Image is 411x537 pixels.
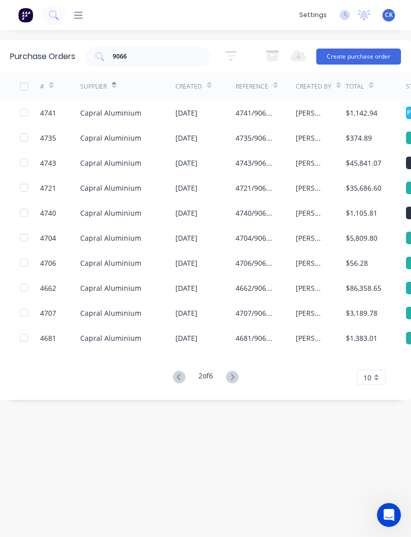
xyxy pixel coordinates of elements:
div: 4707 [40,308,56,318]
div: Capral Aluminium [80,283,141,293]
div: $56.28 [346,258,368,268]
div: [DATE] [175,258,197,268]
div: [DATE] [175,108,197,118]
div: 4743/9066 C. [PERSON_NAME] Internal Material in [GEOGRAPHIC_DATA] [236,158,276,168]
div: $1,142.94 [346,108,377,118]
div: $45,841.07 [346,158,381,168]
div: [PERSON_NAME] [296,208,326,218]
div: $374.89 [346,133,372,143]
div: 4662/9066 [PERSON_NAME].C [236,283,276,293]
div: Capral Aluminium [80,233,141,243]
div: 4735/9066 C. Internal Curved Window [236,133,276,143]
div: [DATE] [175,183,197,193]
div: 4743 [40,158,56,168]
div: 4704 [40,233,56,243]
div: [DATE] [175,308,197,318]
div: Created [175,82,202,91]
div: Total [346,82,364,91]
div: # [40,82,44,91]
div: [DATE] [175,158,197,168]
div: Capral Aluminium [80,258,141,268]
div: 4741 [40,108,56,118]
iframe: Intercom live chat [377,503,401,527]
img: Factory [18,8,33,23]
div: [DATE] [175,283,197,293]
div: [PERSON_NAME] [296,258,326,268]
div: $3,189.78 [346,308,377,318]
div: Capral Aluminium [80,308,141,318]
div: [PERSON_NAME] [296,233,326,243]
button: Create purchase order [316,49,401,65]
div: 4704/9066 WCC Components Phase 2 [236,233,276,243]
div: Purchase Orders [10,51,75,63]
div: Capral Aluminium [80,158,141,168]
div: 4721/9066 C. Curtain Wall [236,183,276,193]
div: 4741/9066 components + Extrusions [236,108,276,118]
div: 4662 [40,283,56,293]
div: 4681/9066 Phase 1 WCC [236,333,276,343]
div: Reference [236,82,268,91]
div: [PERSON_NAME] [296,108,326,118]
div: 2 of 6 [198,370,213,385]
div: $1,105.81 [346,208,377,218]
div: Capral Aluminium [80,333,141,343]
div: 4740 [40,208,56,218]
div: 4735 [40,133,56,143]
div: [DATE] [175,208,197,218]
div: 4721 [40,183,56,193]
span: 10 [363,372,371,383]
div: Capral Aluminium [80,108,141,118]
input: Search purchase orders... [112,52,195,62]
div: [PERSON_NAME] [296,183,326,193]
div: [PERSON_NAME] [296,283,326,293]
div: $1,383.01 [346,333,377,343]
div: [PERSON_NAME] [296,333,326,343]
div: Capral Aluminium [80,133,141,143]
div: [DATE] [175,233,197,243]
div: $86,358.65 [346,283,381,293]
div: Created By [296,82,331,91]
div: [PERSON_NAME] [296,308,326,318]
div: $5,809.80 [346,233,377,243]
div: 4681 [40,333,56,343]
div: [PERSON_NAME] [296,133,326,143]
div: 4706/9066 components [236,258,276,268]
span: CK [385,11,393,20]
div: [PERSON_NAME] [296,158,326,168]
div: settings [294,8,332,23]
div: 4707/9066 C Internals [236,308,276,318]
div: Capral Aluminium [80,183,141,193]
div: [DATE] [175,133,197,143]
div: 4706 [40,258,56,268]
div: Supplier [80,82,107,91]
div: $35,686.60 [346,183,381,193]
div: Capral Aluminium [80,208,141,218]
div: 4740/9066. C Level 4 Material [236,208,276,218]
div: [DATE] [175,333,197,343]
